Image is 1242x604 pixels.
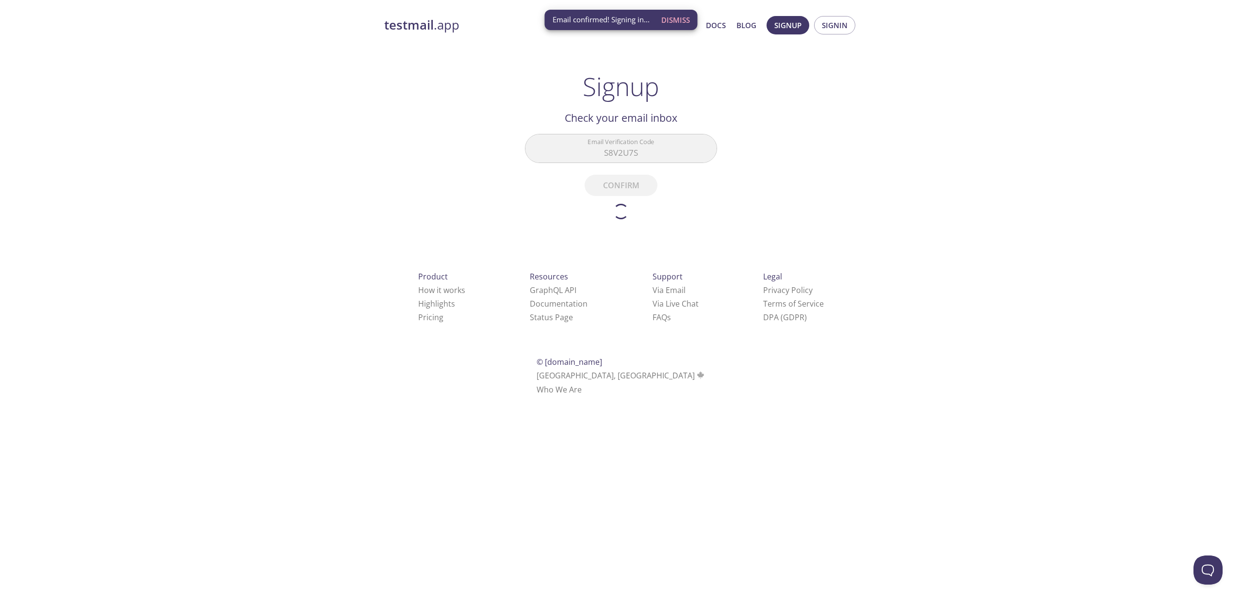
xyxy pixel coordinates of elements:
[384,16,434,33] strong: testmail
[530,271,568,282] span: Resources
[814,16,855,34] button: Signin
[537,384,582,395] a: Who We Are
[653,271,683,282] span: Support
[418,298,455,309] a: Highlights
[767,16,809,34] button: Signup
[418,312,443,323] a: Pricing
[667,312,671,323] span: s
[736,19,756,32] a: Blog
[537,357,602,367] span: © [DOMAIN_NAME]
[822,19,848,32] span: Signin
[553,15,650,25] span: Email confirmed! Signing in...
[763,271,782,282] span: Legal
[530,285,576,295] a: GraphQL API
[661,14,690,26] span: Dismiss
[418,271,448,282] span: Product
[763,298,824,309] a: Terms of Service
[657,11,694,29] button: Dismiss
[706,19,726,32] a: Docs
[525,110,717,126] h2: Check your email inbox
[537,370,706,381] span: [GEOGRAPHIC_DATA], [GEOGRAPHIC_DATA]
[653,312,671,323] a: FAQ
[418,285,465,295] a: How it works
[763,312,807,323] a: DPA (GDPR)
[653,285,686,295] a: Via Email
[384,17,612,33] a: testmail.app
[774,19,801,32] span: Signup
[763,285,813,295] a: Privacy Policy
[653,298,699,309] a: Via Live Chat
[530,298,588,309] a: Documentation
[530,312,573,323] a: Status Page
[1193,555,1223,585] iframe: Help Scout Beacon - Open
[583,72,659,101] h1: Signup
